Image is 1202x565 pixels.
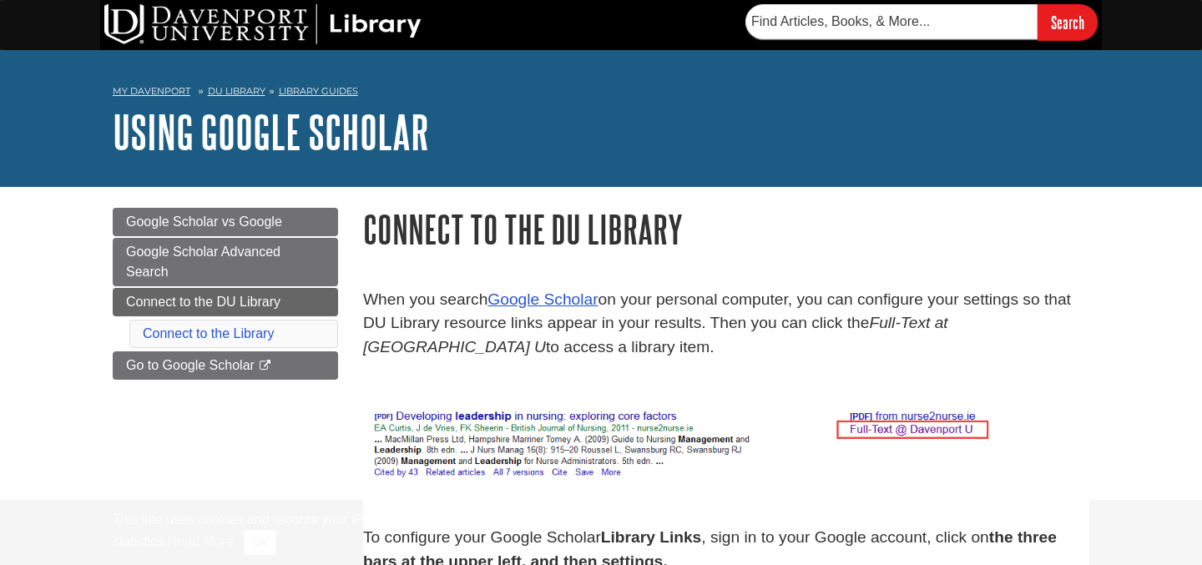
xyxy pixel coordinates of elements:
[208,85,265,97] a: DU Library
[113,208,338,236] a: Google Scholar vs Google
[143,326,274,341] a: Connect to the Library
[745,4,1098,40] form: Searches DU Library's articles, books, and more
[363,208,1089,250] h1: Connect to the DU Library
[279,85,358,97] a: Library Guides
[113,288,338,316] a: Connect to the DU Library
[1038,4,1098,40] input: Search
[487,290,598,308] a: Google Scholar
[745,4,1038,39] input: Find Articles, Books, & More...
[363,288,1089,360] p: When you search on your personal computer, you can configure your settings so that DU Library res...
[104,4,422,44] img: DU Library
[126,245,280,279] span: Google Scholar Advanced Search
[168,534,234,548] a: Read More
[126,214,282,229] span: Google Scholar vs Google
[113,351,338,380] a: Go to Google Scholar
[601,528,702,546] strong: Library Links
[113,106,429,158] a: Using Google Scholar
[113,84,190,98] a: My Davenport
[258,361,272,371] i: This link opens in a new window
[363,314,948,356] em: Full-Text at [GEOGRAPHIC_DATA] U
[113,238,338,286] a: Google Scholar Advanced Search
[113,80,1089,107] nav: breadcrumb
[126,295,280,309] span: Connect to the DU Library
[113,208,338,380] div: Guide Page Menu
[126,358,255,372] span: Go to Google Scholar
[244,530,276,555] button: Close
[113,510,1089,555] div: This site uses cookies and records your IP address for usage statistics. Additionally, we use Goo...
